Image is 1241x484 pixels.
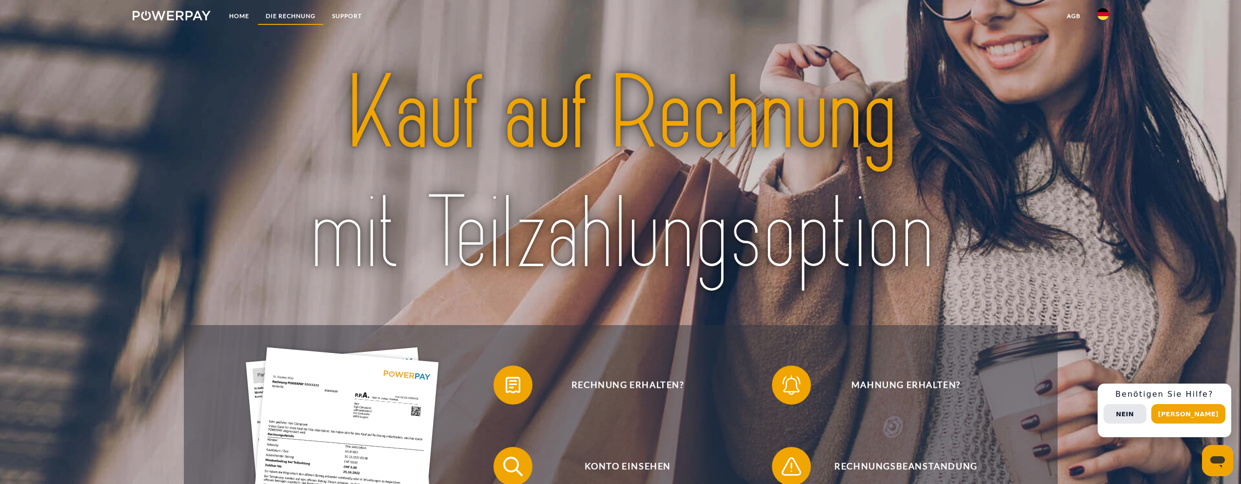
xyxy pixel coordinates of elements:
[133,11,211,20] img: logo-powerpay-white.svg
[501,373,525,397] img: qb_bill.svg
[1151,404,1225,424] button: [PERSON_NAME]
[1098,384,1231,437] div: Schnellhilfe
[221,7,257,25] a: Home
[493,366,747,405] button: Rechnung erhalten?
[257,7,324,25] a: DIE RECHNUNG
[508,366,747,405] span: Rechnung erhalten?
[1202,445,1233,476] iframe: Schaltfläche zum Öffnen des Messaging-Fensters
[779,373,804,397] img: qb_bell.svg
[1059,7,1089,25] a: agb
[235,48,1007,300] img: title-powerpay_de.svg
[772,366,1025,405] button: Mahnung erhalten?
[1103,404,1146,424] button: Nein
[1097,8,1109,20] img: de
[779,454,804,479] img: qb_warning.svg
[787,366,1025,405] span: Mahnung erhalten?
[324,7,370,25] a: SUPPORT
[1103,389,1225,399] h3: Benötigen Sie Hilfe?
[501,454,525,479] img: qb_search.svg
